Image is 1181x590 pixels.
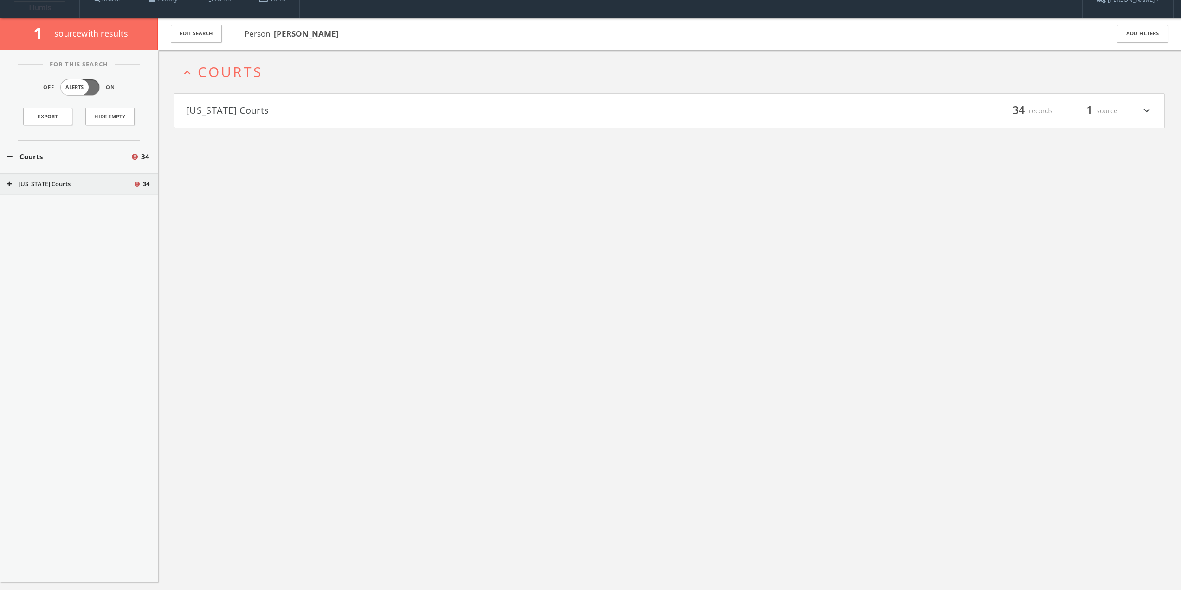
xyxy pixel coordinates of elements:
span: Person [245,28,339,39]
button: expand_lessCourts [181,64,1165,79]
i: expand_more [1141,103,1153,119]
span: 1 [1082,103,1097,119]
a: Export [23,108,72,125]
span: 34 [1008,103,1029,119]
span: On [106,84,115,91]
div: source [1062,103,1117,119]
span: Courts [198,62,263,81]
span: source with results [54,28,128,39]
button: Hide Empty [85,108,135,125]
b: [PERSON_NAME] [274,28,339,39]
span: Off [43,84,54,91]
span: For This Search [43,60,115,69]
button: Add Filters [1117,25,1168,43]
button: [US_STATE] Courts [7,180,133,189]
button: Courts [7,151,130,162]
button: Edit Search [171,25,222,43]
span: 34 [143,180,149,189]
div: records [997,103,1052,119]
i: expand_less [181,66,194,79]
span: 1 [33,22,51,44]
button: [US_STATE] Courts [186,103,670,119]
span: 34 [141,151,149,162]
